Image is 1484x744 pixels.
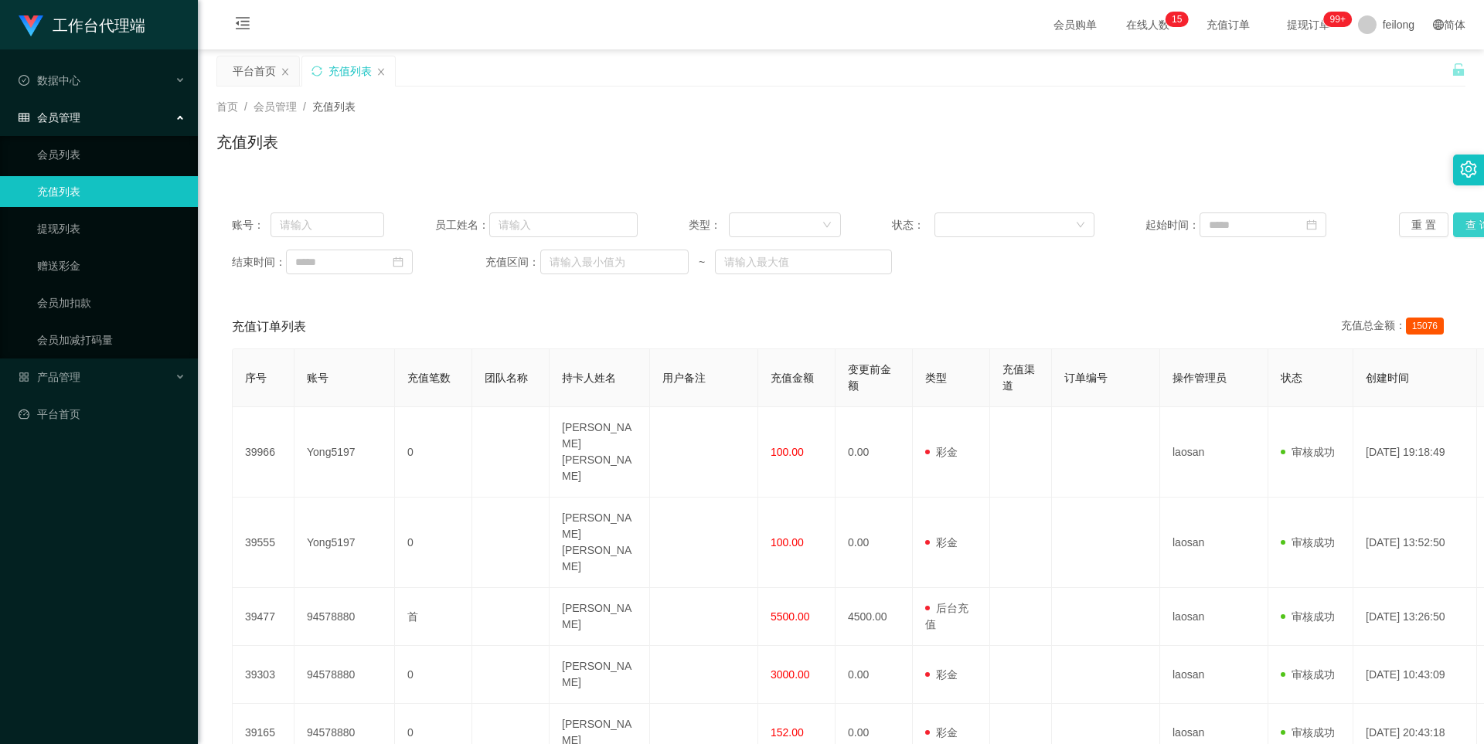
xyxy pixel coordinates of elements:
[19,112,29,123] i: 图标: table
[271,212,384,237] input: 请输入
[925,668,958,681] span: 彩金
[836,646,913,704] td: 0.00
[312,100,356,113] span: 充值列表
[925,536,958,549] span: 彩金
[1406,318,1444,335] span: 15076
[1433,19,1444,30] i: 图标: global
[662,372,706,384] span: 用户备注
[562,372,616,384] span: 持卡人姓名
[771,446,804,458] span: 100.00
[245,372,267,384] span: 序号
[311,66,322,76] i: 图标: sync
[233,56,276,86] div: 平台首页
[1160,588,1268,646] td: laosan
[376,67,386,76] i: 图标: close
[1353,407,1477,498] td: [DATE] 19:18:49
[771,668,810,681] span: 3000.00
[233,498,294,588] td: 39555
[925,372,947,384] span: 类型
[1160,498,1268,588] td: laosan
[19,15,43,37] img: logo.9652507e.png
[407,372,451,384] span: 充值笔数
[1353,498,1477,588] td: [DATE] 13:52:50
[489,212,638,237] input: 请输入
[836,588,913,646] td: 4500.00
[1281,610,1335,623] span: 审核成功
[550,646,650,704] td: [PERSON_NAME]
[37,324,185,355] a: 会员加减打码量
[1281,446,1335,458] span: 审核成功
[37,176,185,207] a: 充值列表
[1002,363,1035,392] span: 充值渠道
[771,536,804,549] span: 100.00
[1353,588,1477,646] td: [DATE] 13:26:50
[715,250,891,274] input: 请输入最大值
[1177,12,1183,27] p: 5
[37,287,185,318] a: 会员加扣款
[1199,19,1258,30] span: 充值订单
[1173,372,1227,384] span: 操作管理员
[216,131,278,154] h1: 充值列表
[53,1,145,50] h1: 工作台代理端
[435,217,489,233] span: 员工姓名：
[689,217,729,233] span: 类型：
[37,213,185,244] a: 提现列表
[303,100,306,113] span: /
[892,217,934,233] span: 状态：
[281,67,290,76] i: 图标: close
[37,139,185,170] a: 会员列表
[244,100,247,113] span: /
[1452,63,1465,76] i: 图标: unlock
[848,363,891,392] span: 变更前金额
[395,498,472,588] td: 0
[485,254,539,270] span: 充值区间：
[254,100,297,113] span: 会员管理
[1160,407,1268,498] td: laosan
[395,588,472,646] td: 首
[1460,161,1477,178] i: 图标: setting
[925,602,968,630] span: 后台充值
[1306,219,1317,230] i: 图标: calendar
[1281,668,1335,681] span: 审核成功
[1172,12,1177,27] p: 1
[19,372,29,382] i: 图标: appstore-o
[1353,646,1477,704] td: [DATE] 10:43:09
[307,372,328,384] span: 账号
[294,588,395,646] td: 94578880
[550,498,650,588] td: [PERSON_NAME] [PERSON_NAME]
[822,220,832,231] i: 图标: down
[19,19,145,31] a: 工作台代理端
[485,372,528,384] span: 团队名称
[233,407,294,498] td: 39966
[37,250,185,281] a: 赠送彩金
[925,726,958,739] span: 彩金
[216,1,269,50] i: 图标: menu-fold
[1279,19,1338,30] span: 提现订单
[1118,19,1177,30] span: 在线人数
[771,610,810,623] span: 5500.00
[232,318,306,336] span: 充值订单列表
[395,646,472,704] td: 0
[1324,12,1352,27] sup: 941
[1145,217,1200,233] span: 起始时间：
[1281,372,1302,384] span: 状态
[328,56,372,86] div: 充值列表
[836,498,913,588] td: 0.00
[1341,318,1450,336] div: 充值总金额：
[550,588,650,646] td: [PERSON_NAME]
[232,254,286,270] span: 结束时间：
[19,75,29,86] i: 图标: check-circle-o
[771,372,814,384] span: 充值金额
[233,588,294,646] td: 39477
[19,371,80,383] span: 产品管理
[216,100,238,113] span: 首页
[19,111,80,124] span: 会员管理
[19,74,80,87] span: 数据中心
[294,498,395,588] td: Yong5197
[1281,536,1335,549] span: 审核成功
[771,726,804,739] span: 152.00
[395,407,472,498] td: 0
[1166,12,1188,27] sup: 15
[689,254,715,270] span: ~
[233,646,294,704] td: 39303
